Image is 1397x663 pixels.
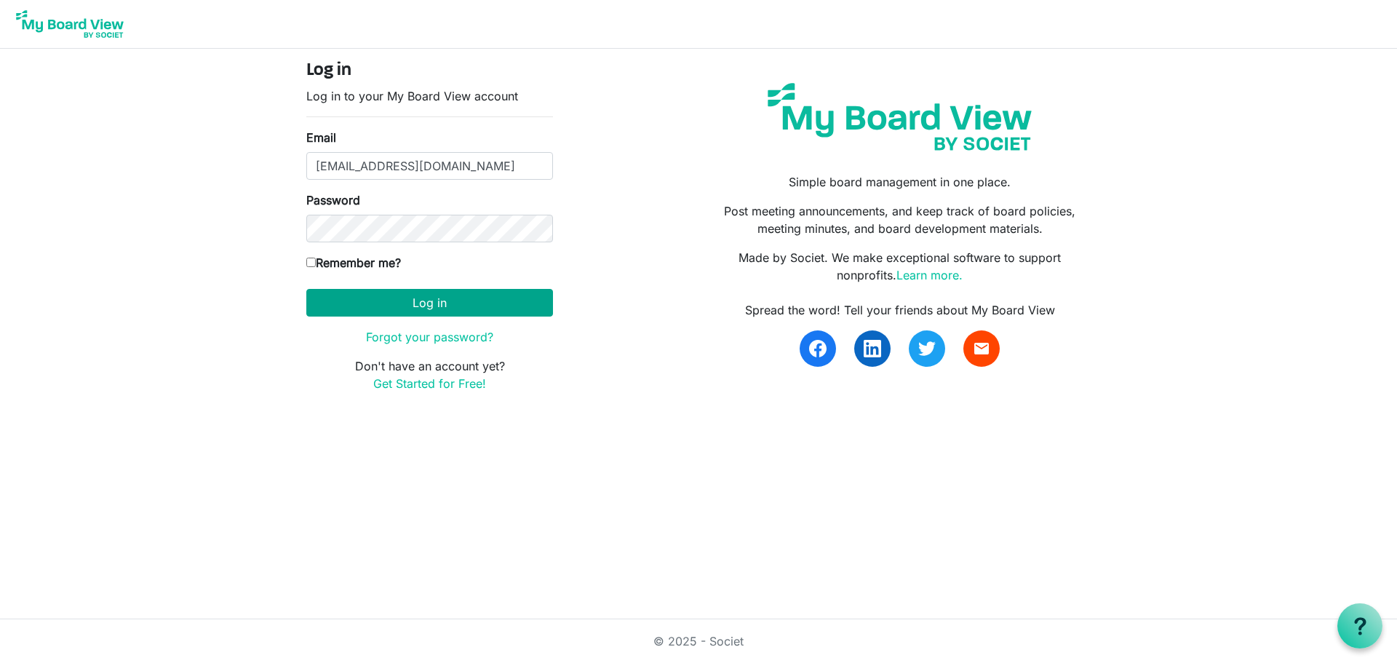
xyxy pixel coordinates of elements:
img: My Board View Logo [12,6,128,42]
button: Log in [306,289,553,317]
h4: Log in [306,60,553,82]
a: email [963,330,1000,367]
span: email [973,340,990,357]
img: my-board-view-societ.svg [757,72,1043,162]
p: Made by Societ. We make exceptional software to support nonprofits. [709,249,1091,284]
img: facebook.svg [809,340,827,357]
a: Get Started for Free! [373,376,486,391]
p: Log in to your My Board View account [306,87,553,105]
div: Spread the word! Tell your friends about My Board View [709,301,1091,319]
a: Learn more. [896,268,963,282]
p: Don't have an account yet? [306,357,553,392]
label: Password [306,191,360,209]
input: Remember me? [306,258,316,267]
label: Remember me? [306,254,401,271]
p: Simple board management in one place. [709,173,1091,191]
a: © 2025 - Societ [653,634,744,648]
img: twitter.svg [918,340,936,357]
p: Post meeting announcements, and keep track of board policies, meeting minutes, and board developm... [709,202,1091,237]
a: Forgot your password? [366,330,493,344]
label: Email [306,129,336,146]
img: linkedin.svg [864,340,881,357]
